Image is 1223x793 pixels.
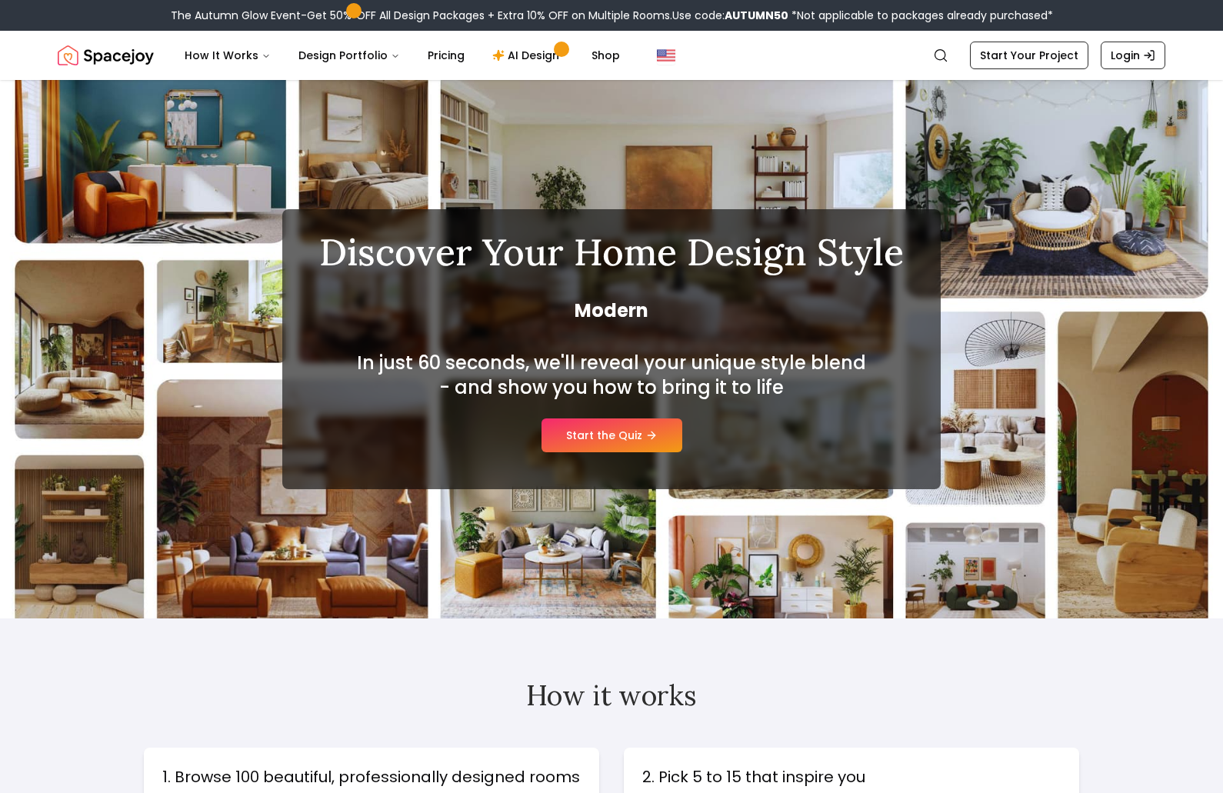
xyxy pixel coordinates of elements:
b: AUTUMN50 [725,8,788,23]
h2: In just 60 seconds, we'll reveal your unique style blend - and show you how to bring it to life [353,351,870,400]
h2: How it works [144,680,1079,711]
div: The Autumn Glow Event-Get 50% OFF All Design Packages + Extra 10% OFF on Multiple Rooms. [171,8,1053,23]
h3: 2. Pick 5 to 15 that inspire you [642,766,1061,788]
img: United States [657,46,675,65]
a: Start Your Project [970,42,1088,69]
a: AI Design [480,40,576,71]
span: *Not applicable to packages already purchased* [788,8,1053,23]
a: Login [1101,42,1165,69]
button: Design Portfolio [286,40,412,71]
a: Start the Quiz [542,418,682,452]
img: Spacejoy Logo [58,40,154,71]
span: Modern [319,298,904,323]
span: Use code: [672,8,788,23]
button: How It Works [172,40,283,71]
h3: 1. Browse 100 beautiful, professionally designed rooms [162,766,581,788]
h1: Discover Your Home Design Style [319,234,904,271]
a: Spacejoy [58,40,154,71]
a: Pricing [415,40,477,71]
nav: Main [172,40,632,71]
nav: Global [58,31,1165,80]
a: Shop [579,40,632,71]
